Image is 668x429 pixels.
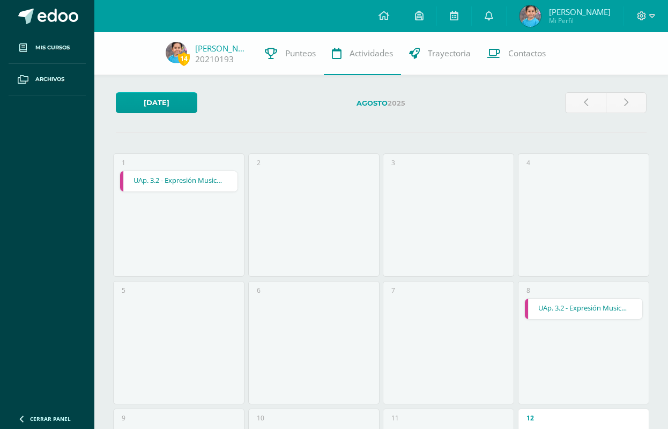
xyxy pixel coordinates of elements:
[525,299,642,319] a: UAp. 3.2 - Expresión Musical - Identifica las notas y figuras musicales por medio de la presentac...
[479,32,554,75] a: Contactos
[122,286,125,295] div: 5
[526,158,530,167] div: 4
[122,158,125,167] div: 1
[508,48,546,59] span: Contactos
[357,99,388,107] strong: Agosto
[324,32,401,75] a: Actividades
[35,43,70,52] span: Mis cursos
[549,6,611,17] span: [PERSON_NAME]
[178,52,190,65] span: 14
[120,171,238,192] div: UAp. 3.2 - Expresión Musical - Identifica las notas fa y mi por medio de la práctica ejecución de...
[30,415,71,423] span: Cerrar panel
[195,54,234,65] a: 20210193
[428,48,471,59] span: Trayectoria
[526,413,534,423] div: 12
[257,286,261,295] div: 6
[9,32,86,64] a: Mis cursos
[350,48,393,59] span: Actividades
[116,92,197,113] a: [DATE]
[391,413,399,423] div: 11
[401,32,479,75] a: Trayectoria
[35,75,64,84] span: Archivos
[519,5,541,27] img: 22e4a7e3646e96007a6418a95683ef50.png
[549,16,611,25] span: Mi Perfil
[257,32,324,75] a: Punteos
[391,286,395,295] div: 7
[257,413,264,423] div: 10
[166,42,187,63] img: 22e4a7e3646e96007a6418a95683ef50.png
[257,158,261,167] div: 2
[526,286,530,295] div: 8
[285,48,316,59] span: Punteos
[9,64,86,95] a: Archivos
[524,298,643,320] div: UAp. 3.2 - Expresión Musical - Identifica las notas y figuras musicales por medio de la presentac...
[120,171,237,191] a: UAp. 3.2 - Expresión Musical - Identifica las notas fa y mi por medio de la práctica ejecución de...
[122,413,125,423] div: 9
[391,158,395,167] div: 3
[195,43,249,54] a: [PERSON_NAME]
[206,92,557,114] label: 2025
